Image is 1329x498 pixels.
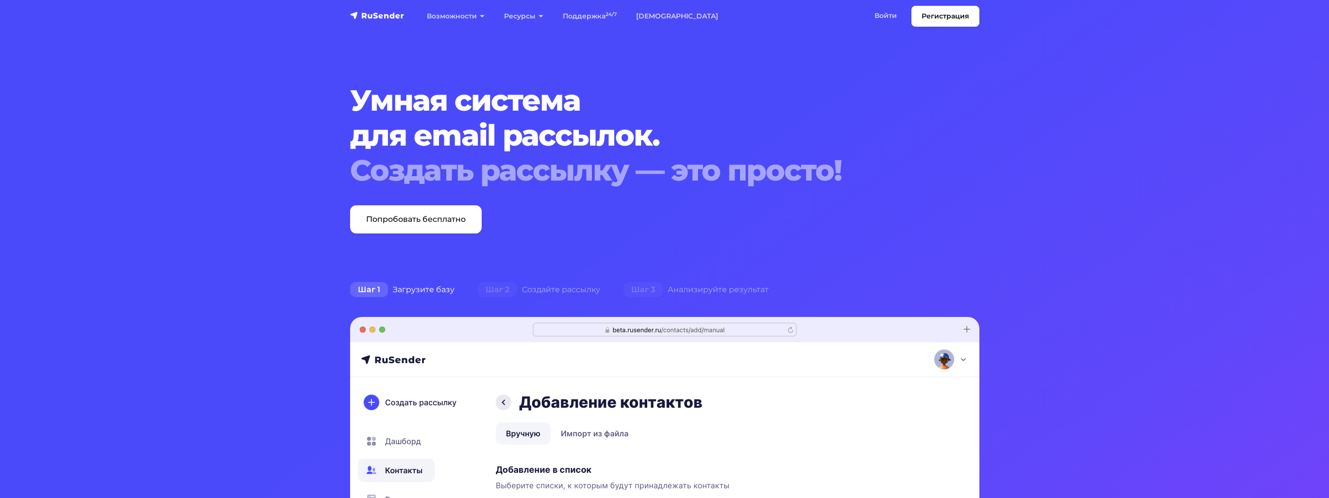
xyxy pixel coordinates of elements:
div: Создать рассылку — это просто! [350,153,926,188]
sup: 24/7 [606,11,617,17]
div: Создайте рассылку [466,280,612,299]
a: Регистрация [911,6,979,27]
h1: Умная система для email рассылок. [350,83,926,188]
a: Возможности [417,6,494,26]
a: Поддержка24/7 [553,6,626,26]
a: Войти [865,6,907,26]
div: Загрузите базу [338,280,466,299]
a: Ресурсы [494,6,553,26]
img: RuSender [350,11,404,20]
span: Шаг 2 [478,282,517,298]
a: [DEMOGRAPHIC_DATA] [626,6,728,26]
span: Шаг 1 [350,282,388,298]
div: Анализируйте результат [612,280,780,299]
span: Шаг 3 [623,282,663,298]
a: Попробовать бесплатно [350,205,482,233]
